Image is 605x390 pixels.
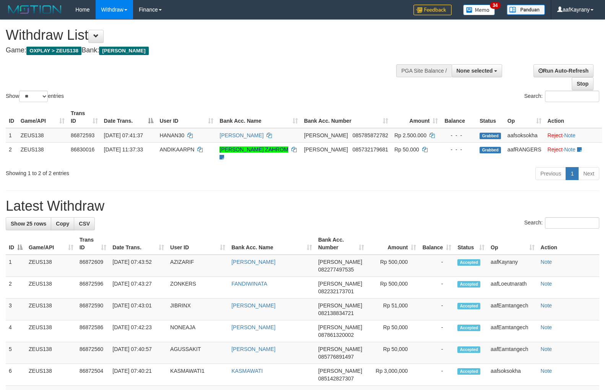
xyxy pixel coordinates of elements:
td: - [419,320,454,342]
th: Game/API: activate to sort column ascending [18,106,68,128]
td: aafsoksokha [488,364,537,386]
td: 4 [6,320,26,342]
td: aafEamtangech [488,299,537,320]
span: ANDIKAARPN [159,146,194,153]
span: [PERSON_NAME] [304,146,348,153]
td: 86872560 [76,342,110,364]
span: Accepted [457,325,480,331]
a: Note [541,302,552,309]
h4: Game: Bank: [6,47,396,54]
td: [DATE] 07:43:27 [109,277,167,299]
span: Copy 085142827307 to clipboard [318,375,354,382]
td: 86872590 [76,299,110,320]
a: [PERSON_NAME] [220,132,263,138]
span: Copy 082232173701 to clipboard [318,288,354,294]
span: Copy 085785872782 to clipboard [353,132,388,138]
th: Action [545,106,602,128]
td: - [419,299,454,320]
td: 86872609 [76,255,110,277]
td: 3 [6,299,26,320]
td: KASMAWATI1 [167,364,228,386]
a: Note [541,346,552,352]
th: Date Trans.: activate to sort column ascending [109,233,167,255]
img: Feedback.jpg [413,5,452,15]
td: 86872596 [76,277,110,299]
span: [DATE] 07:41:37 [104,132,143,138]
td: aafRANGERS [504,142,545,164]
td: Rp 500,000 [367,255,420,277]
h1: Latest Withdraw [6,198,599,214]
a: Note [541,368,552,374]
td: 2 [6,142,18,164]
span: Accepted [457,368,480,375]
div: Showing 1 to 2 of 2 entries [6,166,246,177]
a: Note [564,146,576,153]
td: Rp 50,000 [367,342,420,364]
td: NONEAJA [167,320,228,342]
td: 86872504 [76,364,110,386]
td: Rp 51,000 [367,299,420,320]
a: Note [541,281,552,287]
th: Bank Acc. Name: activate to sort column ascending [228,233,315,255]
th: Date Trans.: activate to sort column descending [101,106,157,128]
a: [PERSON_NAME] [231,324,275,330]
select: Showentries [19,91,48,102]
span: Accepted [457,259,480,266]
span: 86830016 [71,146,94,153]
a: 1 [566,167,579,180]
td: 1 [6,255,26,277]
td: ZEUS138 [26,277,76,299]
span: 86872593 [71,132,94,138]
td: [DATE] 07:43:52 [109,255,167,277]
span: Copy 082138834721 to clipboard [318,310,354,316]
div: - - - [444,146,473,153]
a: [PERSON_NAME] ZAHROM [220,146,288,153]
a: [PERSON_NAME] [231,346,275,352]
a: FANDIWINATA [231,281,267,287]
a: Previous [535,167,566,180]
a: Stop [572,77,594,90]
th: Status: activate to sort column ascending [454,233,488,255]
a: Note [541,324,552,330]
label: Search: [524,91,599,102]
td: [DATE] 07:40:57 [109,342,167,364]
a: Show 25 rows [6,217,51,230]
span: OXPLAY > ZEUS138 [26,47,81,55]
a: [PERSON_NAME] [231,259,275,265]
td: AGUSSAKIT [167,342,228,364]
td: aafKayrany [488,255,537,277]
td: aafEamtangech [488,320,537,342]
th: Amount: activate to sort column ascending [391,106,441,128]
td: 1 [6,128,18,143]
span: [PERSON_NAME] [318,324,362,330]
span: [PERSON_NAME] [318,302,362,309]
td: [DATE] 07:42:23 [109,320,167,342]
label: Search: [524,217,599,229]
td: AZIZARIF [167,255,228,277]
th: ID: activate to sort column descending [6,233,26,255]
td: ZEUS138 [18,128,68,143]
a: Note [541,259,552,265]
th: Bank Acc. Number: activate to sort column ascending [301,106,391,128]
a: Reject [548,146,563,153]
td: 5 [6,342,26,364]
span: Rp 50.000 [394,146,419,153]
td: JIBRINX [167,299,228,320]
td: aafLoeutnarath [488,277,537,299]
th: Amount: activate to sort column ascending [367,233,420,255]
h1: Withdraw List [6,28,396,43]
span: [PERSON_NAME] [318,281,362,287]
td: ZEUS138 [26,342,76,364]
td: Rp 500,000 [367,277,420,299]
a: [PERSON_NAME] [231,302,275,309]
th: Op: activate to sort column ascending [504,106,545,128]
td: ZONKERS [167,277,228,299]
span: 34 [490,2,500,9]
span: [DATE] 11:37:33 [104,146,143,153]
span: [PERSON_NAME] [304,132,348,138]
span: Copy 085776891497 to clipboard [318,354,354,360]
span: Copy 082277497535 to clipboard [318,266,354,273]
th: Game/API: activate to sort column ascending [26,233,76,255]
td: [DATE] 07:40:21 [109,364,167,386]
td: ZEUS138 [18,142,68,164]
